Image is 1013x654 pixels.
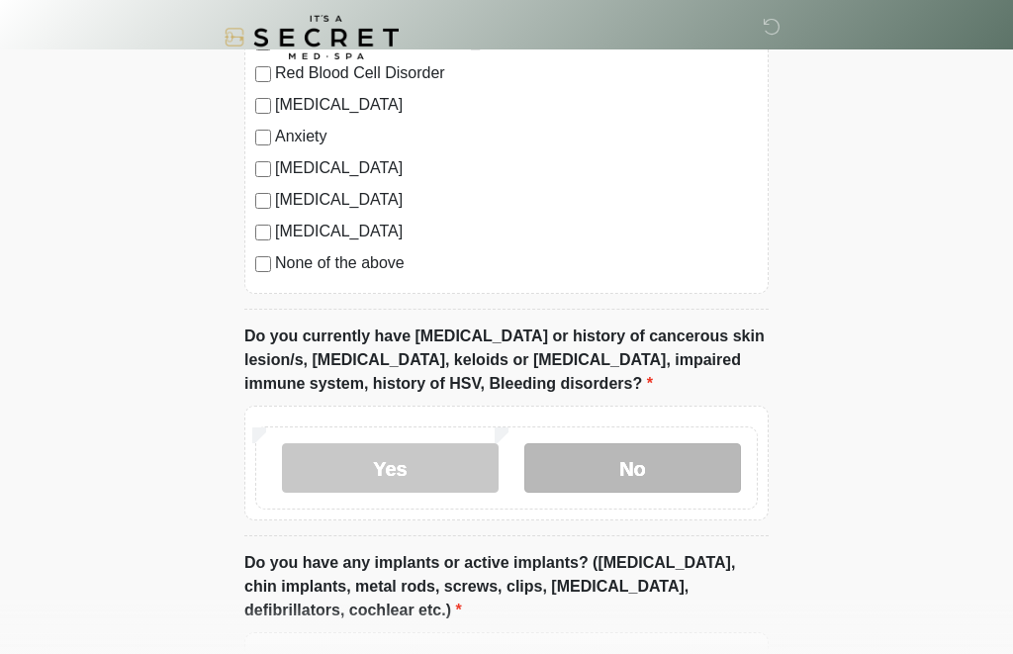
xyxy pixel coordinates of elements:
label: No [524,443,741,493]
label: [MEDICAL_DATA] [275,93,758,117]
label: [MEDICAL_DATA] [275,220,758,243]
label: [MEDICAL_DATA] [275,156,758,180]
input: [MEDICAL_DATA] [255,98,271,114]
label: Do you have any implants or active implants? ([MEDICAL_DATA], chin implants, metal rods, screws, ... [244,551,769,622]
img: It's A Secret Med Spa Logo [225,15,399,59]
label: None of the above [275,251,758,275]
input: Anxiety [255,130,271,145]
label: Do you currently have [MEDICAL_DATA] or history of cancerous skin lesion/s, [MEDICAL_DATA], keloi... [244,325,769,396]
input: [MEDICAL_DATA] [255,225,271,240]
label: Yes [282,443,499,493]
label: [MEDICAL_DATA] [275,188,758,212]
input: Red Blood Cell Disorder [255,66,271,82]
input: [MEDICAL_DATA] [255,193,271,209]
label: Anxiety [275,125,758,148]
input: None of the above [255,256,271,272]
input: [MEDICAL_DATA] [255,161,271,177]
